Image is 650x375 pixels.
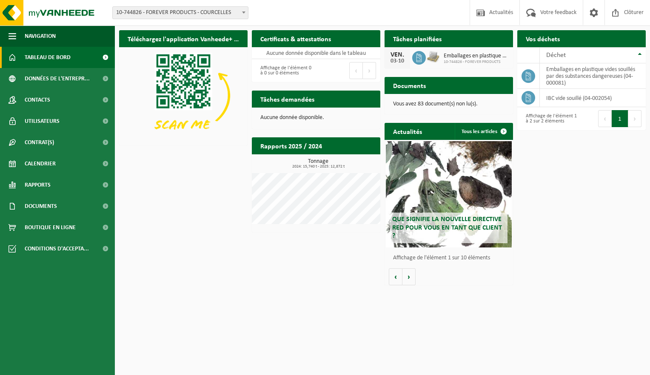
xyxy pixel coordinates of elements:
[385,123,430,139] h2: Actualités
[25,132,54,153] span: Contrat(s)
[389,51,406,58] div: VEN.
[389,268,402,285] button: Vorige
[260,115,372,121] p: Aucune donnée disponible.
[25,238,89,259] span: Conditions d'accepta...
[25,217,76,238] span: Boutique en ligne
[444,53,509,60] span: Emballages en plastique vides souillés par des substances dangereuses
[540,89,646,107] td: IBC vide souillé (04-002054)
[363,62,376,79] button: Next
[306,154,379,171] a: Consulter les rapports
[252,47,380,59] td: Aucune donnée disponible dans le tableau
[256,159,380,169] h3: Tonnage
[426,50,440,64] img: LP-PA-00000-WDN-11
[25,47,71,68] span: Tableau de bord
[25,196,57,217] span: Documents
[112,6,248,19] span: 10-744826 - FOREVER PRODUCTS - COURCELLES
[393,101,505,107] p: Vous avez 83 document(s) non lu(s).
[385,77,434,94] h2: Documents
[113,7,248,19] span: 10-744826 - FOREVER PRODUCTS - COURCELLES
[25,111,60,132] span: Utilisateurs
[256,61,312,80] div: Affichage de l'élément 0 à 0 sur 0 éléments
[252,30,339,47] h2: Certificats & attestations
[25,89,50,111] span: Contacts
[385,30,450,47] h2: Tâches planifiées
[389,58,406,64] div: 03-10
[612,110,628,127] button: 1
[252,137,331,154] h2: Rapports 2025 / 2024
[546,52,566,59] span: Déchet
[392,216,502,239] span: Que signifie la nouvelle directive RED pour vous en tant que client ?
[540,63,646,89] td: emballages en plastique vides souillés par des substances dangereuses (04-000081)
[252,91,323,107] h2: Tâches demandées
[349,62,363,79] button: Previous
[256,165,380,169] span: 2024: 15,740 t - 2025: 12,872 t
[455,123,512,140] a: Tous les articles
[119,30,248,47] h2: Téléchargez l'application Vanheede+ maintenant!
[598,110,612,127] button: Previous
[444,60,509,65] span: 10-744826 - FOREVER PRODUCTS
[628,110,641,127] button: Next
[25,153,56,174] span: Calendrier
[119,47,248,144] img: Download de VHEPlus App
[522,109,577,128] div: Affichage de l'élément 1 à 2 sur 2 éléments
[25,68,90,89] span: Données de l'entrepr...
[386,141,512,247] a: Que signifie la nouvelle directive RED pour vous en tant que client ?
[517,30,568,47] h2: Vos déchets
[402,268,416,285] button: Volgende
[25,26,56,47] span: Navigation
[393,255,509,261] p: Affichage de l'élément 1 sur 10 éléments
[25,174,51,196] span: Rapports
